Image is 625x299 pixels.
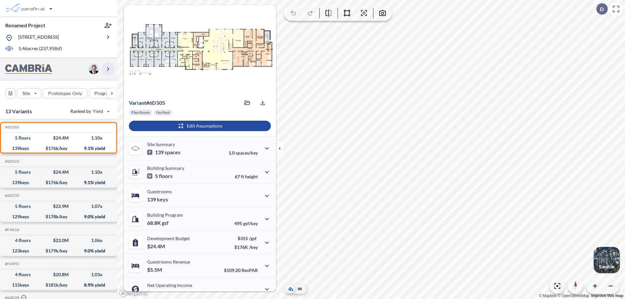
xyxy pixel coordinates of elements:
[234,236,258,241] p: $355
[17,88,41,99] button: Site
[147,173,173,179] p: 5
[147,149,180,156] p: 139
[224,267,258,273] p: $109.20
[129,100,165,106] p: # 6d505
[93,108,104,115] span: Yield
[236,150,258,156] span: spaces/key
[5,64,52,74] img: BrandImage
[94,90,113,97] p: Program
[243,291,258,296] span: margin
[147,290,163,296] p: $2.2M
[229,150,258,156] p: 1.0
[48,90,82,97] p: Prototypes Only
[287,285,295,293] button: Aerial View
[594,247,620,273] button: Switcher ImageSatellite
[241,174,244,179] span: ft
[5,22,45,29] p: Renamed Project
[249,236,257,241] span: /gsf
[129,100,146,106] span: Variant
[539,293,557,298] a: Mapbox
[19,45,62,52] p: 5.46 acres ( 237,958 sf)
[558,293,589,298] a: OpenStreetMap
[147,243,166,250] p: $24.4M
[147,196,168,203] p: 139
[4,159,19,164] h5: Click to copy the code
[243,221,258,226] span: gsf/key
[4,227,19,232] h5: Click to copy the code
[147,189,172,194] p: Guestrooms
[129,121,271,131] button: Edit Assumptions
[594,247,620,273] img: Switcher Image
[43,88,88,99] button: Prototypes Only
[22,90,30,97] p: Site
[156,110,170,115] p: No Pool
[89,88,124,99] button: Program
[147,259,190,265] p: Guestrooms Revenue
[147,212,183,218] p: Building Program
[159,173,173,179] span: floors
[234,244,258,250] p: $176K
[249,244,258,250] span: /key
[132,110,150,115] p: Flex Room
[187,123,222,129] p: Edit Assumptions
[235,174,258,179] p: 67
[245,174,258,179] span: height
[89,64,99,74] img: user logo
[242,267,258,273] span: RevPAR
[4,193,19,198] h5: Click to copy the code
[147,220,169,226] p: 68.8K
[230,291,258,296] p: 40.0%
[157,196,168,203] span: keys
[162,220,169,226] span: gsf
[5,107,32,115] p: 13 Variants
[18,34,59,42] p: [STREET_ADDRESS]
[599,264,615,269] p: Satellite
[147,165,184,171] p: Building Summary
[591,293,623,298] a: Improve this map
[147,266,163,273] p: $5.5M
[234,221,258,226] p: 495
[4,125,19,129] h5: Click to copy the code
[147,142,175,147] p: Site Summary
[119,290,148,297] a: Mapbox homepage
[147,236,190,241] p: Development Budget
[165,149,180,156] span: spaces
[4,262,19,266] h5: Click to copy the code
[600,6,604,12] p: D
[296,285,304,293] button: Site Plan
[147,282,192,288] p: Net Operating Income
[65,106,114,116] button: Ranked by Yield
